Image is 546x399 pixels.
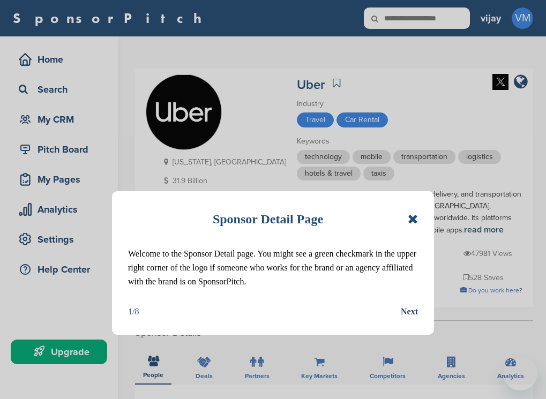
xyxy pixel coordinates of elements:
p: Welcome to the Sponsor Detail page. You might see a green checkmark in the upper right corner of ... [128,247,418,289]
h1: Sponsor Detail Page [213,207,323,231]
button: Next [401,305,418,319]
div: 1/8 [128,305,139,319]
iframe: Button to launch messaging window [503,356,537,390]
